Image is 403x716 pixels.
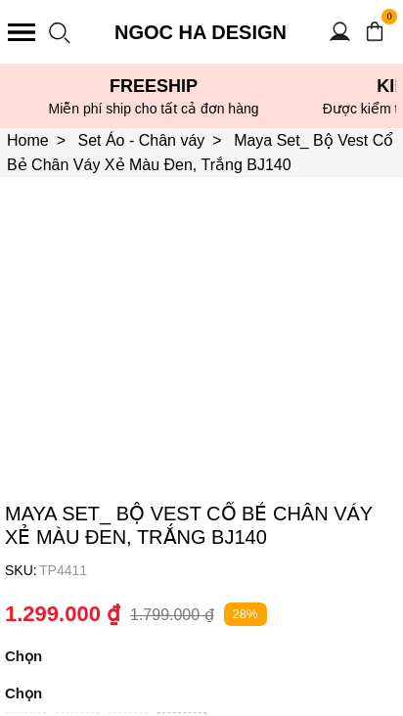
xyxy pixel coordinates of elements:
[49,132,73,149] span: >
[7,132,77,149] a: Link to Home
[130,605,214,624] p: 1.799.000 ₫
[5,562,39,578] h6: SKU:
[7,76,300,97] p: Freeship
[224,603,267,627] p: 28%
[5,502,398,549] p: Maya Set_ Bộ Vest Cổ Bẻ Chân Váy Xẻ Màu Đen, Trắng BJ140
[381,9,397,24] span: 0
[5,602,120,627] p: 1.299.000 ₫
[364,21,385,42] img: img-CART-ICON-ksit0nf1
[204,132,229,149] span: >
[7,101,300,116] div: Miễn phí ship cho tất cả đơn hàng
[77,132,234,149] a: Link to Set Áo - Chân váy
[39,562,384,578] p: TP4411
[112,17,289,48] a: Ngoc Ha Design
